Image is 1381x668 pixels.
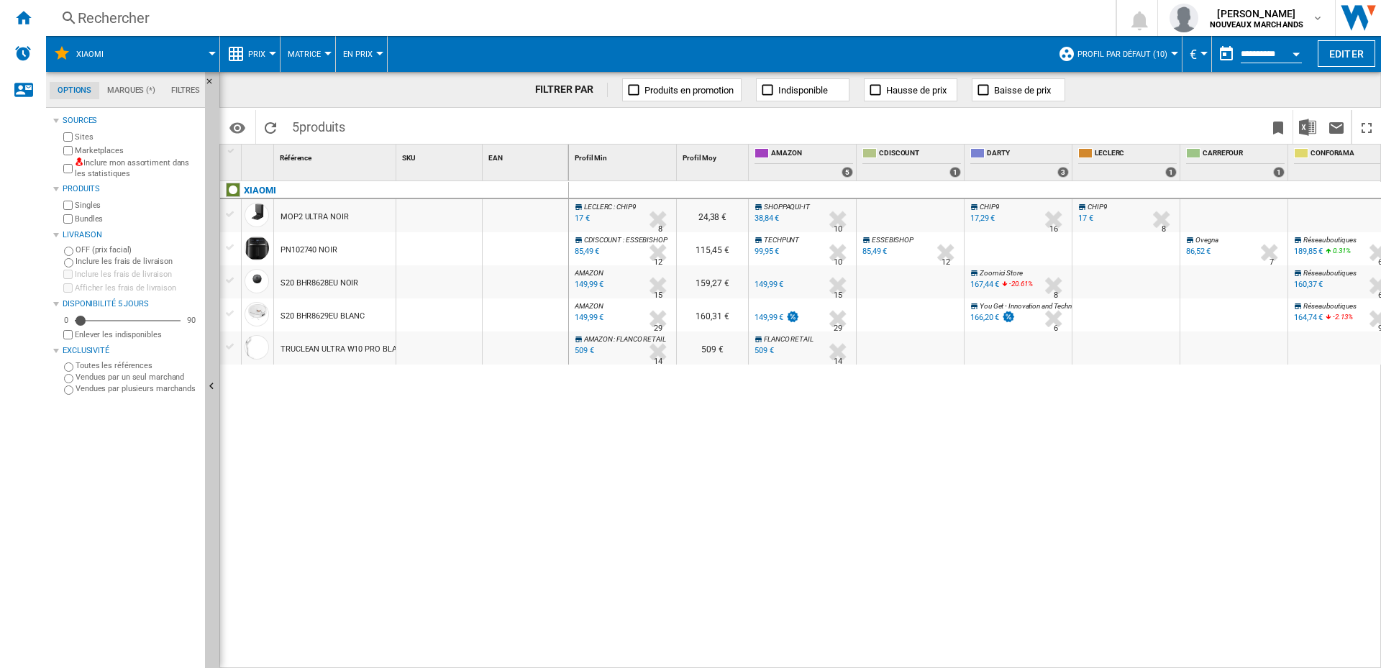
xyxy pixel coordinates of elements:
button: Plein écran [1352,110,1381,144]
img: excel-24x24.png [1299,119,1316,136]
input: Afficher les frais de livraison [63,283,73,293]
span: 0.31 [1333,247,1346,255]
button: Créer un favoris [1264,110,1293,144]
b: NOUVEAUX MARCHANDS [1210,20,1304,29]
span: SHOPPAQUI-IT [764,203,810,211]
div: Profil Moy Sort None [680,145,748,167]
img: mysite-not-bg-18x18.png [75,157,83,166]
div: 164,74 € [1294,313,1323,322]
button: Hausse de prix [864,78,957,101]
div: 509 € [677,331,748,365]
button: Options [223,114,252,140]
input: Vendues par plusieurs marchands [64,385,73,395]
div: 99,95 € [755,247,779,256]
div: 86,52 € [1184,244,1211,259]
div: € [1190,36,1204,72]
div: Exclusivité [63,345,199,357]
div: Profil par défaut (10) [1058,36,1175,72]
div: Cliquez pour filtrer sur cette marque [244,182,275,199]
div: 167,44 € [968,278,999,292]
input: Inclure mon assortiment dans les statistiques [63,160,73,178]
div: 99,95 € [752,244,779,259]
button: Prix [248,36,273,72]
div: 149,99 € [752,278,783,292]
div: 509 € [755,346,774,355]
span: [PERSON_NAME] [1210,6,1304,21]
span: : FLANCO RETAIL [614,335,666,343]
button: Profil par défaut (10) [1077,36,1175,72]
span: AMAZON [575,269,603,277]
span: Matrice [288,50,321,59]
div: 164,74 € [1292,311,1323,325]
span: FLANCO RETAIL [764,335,813,343]
span: CDISCOUNT [879,148,961,160]
div: Sort None [486,145,568,167]
div: Sort None [680,145,748,167]
span: You Get - Innovation and Technology [980,302,1089,310]
div: 17 € [1078,214,1093,223]
div: Mise à jour : jeudi 11 septembre 2025 01:12 [573,278,603,292]
div: 38,84 € [752,211,779,226]
div: Disponibilité 5 Jours [63,298,199,310]
div: Délai de livraison : 6 jours [1054,321,1058,336]
span: Produits en promotion [644,85,734,96]
span: TECHPUNT [764,236,799,244]
div: Délai de livraison : 8 jours [1162,222,1166,237]
div: Rechercher [78,8,1078,28]
div: Délai de livraison : 8 jours [658,222,662,237]
div: Délai de livraison : 16 jours [1049,222,1058,237]
div: 160,31 € [677,298,748,331]
span: EAN [488,154,503,162]
span: Zoomici Store [980,269,1023,277]
input: Vendues par un seul marchand [64,374,73,383]
label: Sites [75,132,199,142]
div: 115,45 € [677,232,748,265]
button: Indisponible [756,78,849,101]
div: Mise à jour : jeudi 11 septembre 2025 04:43 [573,211,590,226]
div: Délai de livraison : 15 jours [654,288,662,303]
input: Toutes les références [64,362,73,372]
label: Afficher les frais de livraison [75,283,199,293]
div: 86,52 € [1186,247,1211,256]
div: CDISCOUNT 1 offers sold by CDISCOUNT [860,145,964,180]
span: Profil par défaut (10) [1077,50,1167,59]
div: SKU Sort None [399,145,482,167]
div: AMAZON 5 offers sold by AMAZON [752,145,856,180]
md-tab-item: Options [50,82,99,99]
label: Singles [75,200,199,211]
span: En Prix [343,50,373,59]
div: DARTY 3 offers sold by DARTY [967,145,1072,180]
md-menu: Currency [1182,36,1212,72]
span: Référence [280,154,311,162]
button: md-calendar [1212,40,1241,68]
button: Matrice [288,36,328,72]
button: Editer [1318,40,1375,67]
div: Sources [63,115,199,127]
span: AMAZON [584,335,612,343]
img: promotionV3.png [1001,311,1016,323]
button: En Prix [343,36,380,72]
button: Masquer [205,72,222,98]
div: Délai de livraison : 12 jours [942,255,950,270]
span: AMAZON [771,148,853,160]
span: Hausse de prix [886,85,947,96]
div: 85,49 € [860,244,887,259]
div: Produits [63,183,199,195]
button: Open calendar [1283,39,1309,65]
div: Délai de livraison : 14 jours [834,354,842,369]
div: S20 BHR8628EU NOIR [281,267,358,300]
div: 17 € [1076,211,1093,226]
span: SKU [402,154,416,162]
button: Télécharger au format Excel [1293,110,1322,144]
span: Ovegna [1195,236,1218,244]
i: % [1331,311,1340,328]
div: 17,29 € [968,211,995,226]
img: promotionV3.png [785,311,800,323]
div: 24,38 € [677,199,748,232]
span: € [1190,47,1197,62]
span: Xiaomi [76,50,104,59]
div: Délai de livraison : 29 jours [654,321,662,336]
span: DARTY [987,148,1069,160]
div: 3 offers sold by DARTY [1057,167,1069,178]
span: Profil Moy [683,154,716,162]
